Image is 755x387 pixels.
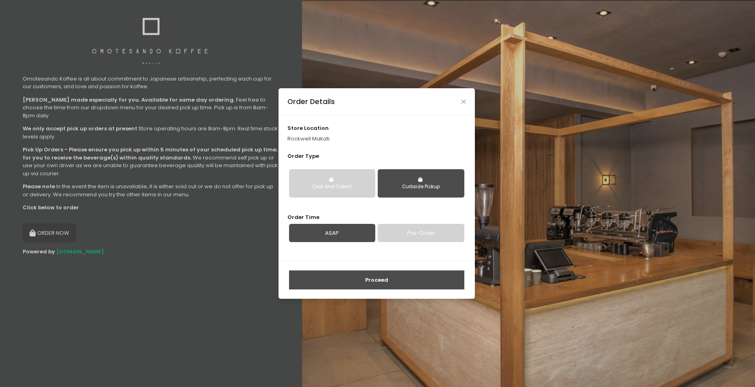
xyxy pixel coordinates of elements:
div: Click and Collect [295,183,370,191]
span: store location [287,124,329,132]
button: Curbside Pickup [378,169,464,198]
button: Proceed [289,270,464,290]
button: Close [462,100,466,104]
span: Order Type [287,152,319,160]
a: ASAP [289,224,375,242]
button: Click and Collect [289,169,375,198]
div: Order Details [287,96,335,107]
div: Curbside Pickup [383,183,458,191]
p: Rockwell Makati [287,135,466,143]
span: Order Time [287,213,319,221]
a: Pre-Order [378,224,464,242]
